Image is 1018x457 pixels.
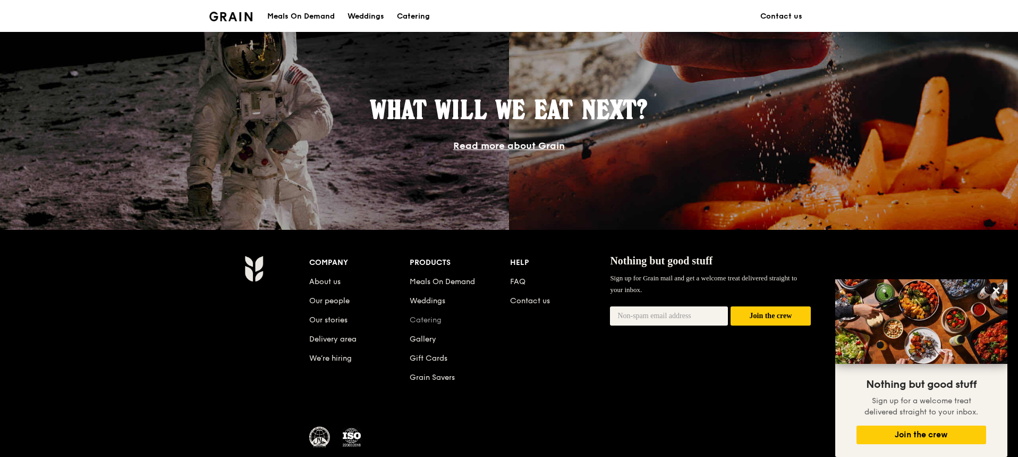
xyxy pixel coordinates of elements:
[835,279,1007,364] img: DSC07876-Edit02-Large.jpeg
[510,277,525,286] a: FAQ
[309,427,330,448] img: MUIS Halal Certified
[610,255,712,267] span: Nothing but good stuff
[453,140,565,152] a: Read more about Grain
[309,277,341,286] a: About us
[209,12,252,21] img: Grain
[410,315,442,325] a: Catering
[510,296,550,305] a: Contact us
[856,426,986,444] button: Join the crew
[397,1,430,32] div: Catering
[731,306,811,326] button: Join the crew
[309,354,352,363] a: We’re hiring
[410,354,447,363] a: Gift Cards
[341,427,362,448] img: ISO Certified
[410,296,445,305] a: Weddings
[309,296,350,305] a: Our people
[866,378,977,391] span: Nothing but good stuff
[610,306,728,326] input: Non-spam email address
[510,255,610,270] div: Help
[341,1,391,32] a: Weddings
[391,1,436,32] a: Catering
[370,94,648,125] span: What will we eat next?
[309,335,357,344] a: Delivery area
[267,1,335,32] div: Meals On Demand
[309,255,410,270] div: Company
[864,396,978,417] span: Sign up for a welcome treat delivered straight to your inbox.
[410,335,436,344] a: Gallery
[410,255,510,270] div: Products
[410,277,475,286] a: Meals On Demand
[309,315,347,325] a: Our stories
[410,373,455,382] a: Grain Savers
[244,255,263,282] img: Grain
[754,1,809,32] a: Contact us
[610,274,797,294] span: Sign up for Grain mail and get a welcome treat delivered straight to your inbox.
[988,282,1005,299] button: Close
[347,1,384,32] div: Weddings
